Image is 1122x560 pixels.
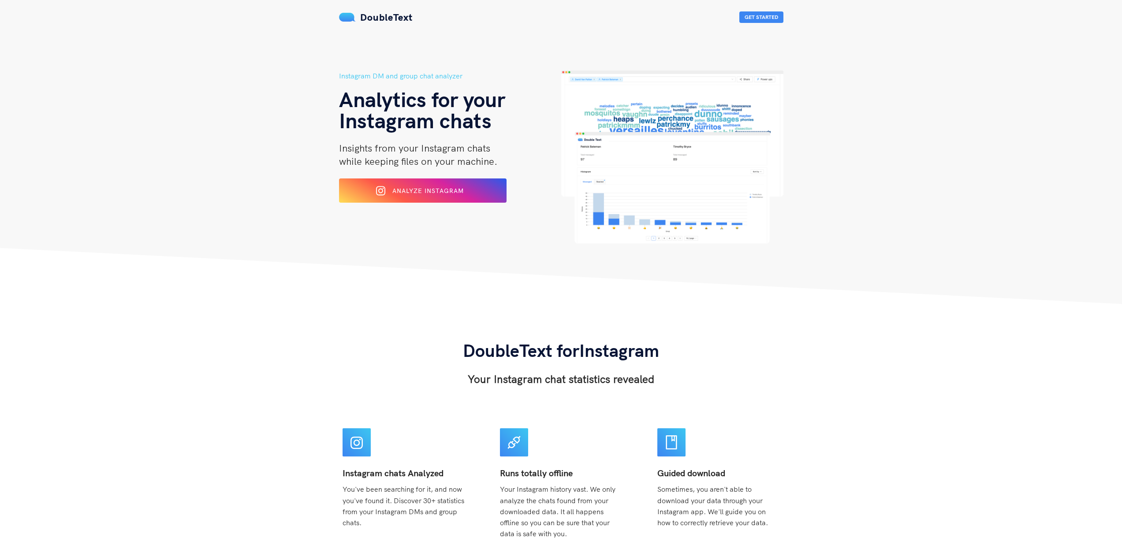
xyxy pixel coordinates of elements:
span: You've been searching for it, and now you've found it. Discover 30+ statistics from your Instagra... [343,485,464,527]
b: Instagram chats Analyzed [343,467,444,478]
span: Instagram chats [339,107,492,134]
span: while keeping files on your machine. [339,155,497,167]
span: api [507,435,521,449]
a: Analyze Instagram [339,190,507,198]
h3: Your Instagram chat statistics revealed [463,372,659,386]
button: Analyze Instagram [339,178,507,203]
h5: Instagram DM and group chat analyzer [339,70,561,82]
img: mS3x8y1f88AAAAABJRU5ErkJggg== [339,13,356,22]
span: book [664,435,678,449]
span: Analyze Instagram [392,187,464,195]
span: Sometimes, you aren't able to download your data through your Instagram app. We'll guide you on h... [657,485,768,527]
span: Analytics for your [339,86,505,112]
b: Runs totally offline [500,467,573,478]
span: DoubleText [360,11,413,23]
button: Get Started [739,11,783,23]
span: DoubleText for Instagram [463,339,659,361]
span: Your Instagram history vast. We only analyze the chats found from your downloaded data. It all ha... [500,485,615,538]
img: hero [561,70,783,244]
a: DoubleText [339,11,413,23]
span: Insights from your Instagram chats [339,142,490,154]
b: Guided download [657,467,725,478]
